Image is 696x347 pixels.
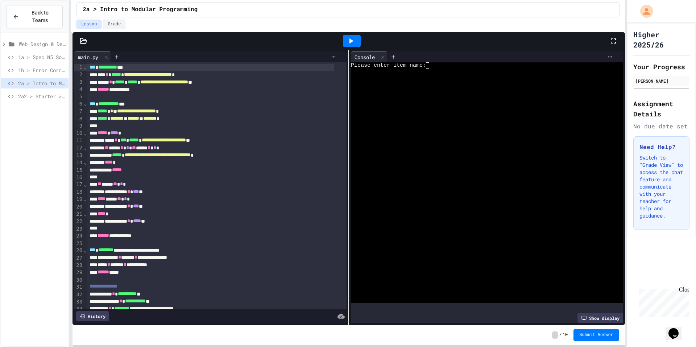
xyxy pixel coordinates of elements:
button: Grade [103,20,125,29]
div: My Account [633,3,655,20]
span: / [559,332,562,338]
div: 11 [74,137,83,144]
h2: Your Progress [633,62,689,72]
div: main.py [74,51,111,62]
span: 2a2 > Starter > Parameter Passing [18,92,66,100]
div: Console [351,51,388,62]
div: 17 [74,181,83,188]
div: 4 [74,86,83,93]
div: 21 [74,211,83,218]
button: Lesson [76,20,101,29]
div: Show display [577,313,623,323]
span: Fold line [83,101,87,107]
div: 9 [74,123,83,130]
p: Switch to "Grade View" to access the chat feature and communicate with your teacher for help and ... [639,154,683,219]
div: 6 [74,100,83,108]
div: History [76,311,109,321]
div: 12 [74,144,83,152]
div: 3 [74,79,83,86]
iframe: chat widget [636,286,689,317]
span: Fold line [83,182,87,187]
span: Fold line [83,145,87,151]
div: No due date set [633,122,689,131]
div: [PERSON_NAME] [635,78,687,84]
span: Back to Teams [24,9,57,24]
span: 2a > Intro to Modular Programming [83,5,198,14]
span: Fold line [83,160,87,165]
div: 27 [74,255,83,262]
div: 34 [74,306,83,313]
div: Console [351,53,378,61]
div: 31 [74,284,83,291]
span: Web Design & Development [19,40,66,48]
div: 13 [74,152,83,159]
div: 23 [74,226,83,233]
span: 2a > Intro to Modular Programming [18,79,66,87]
div: 20 [74,203,83,211]
div: Chat with us now!Close [3,3,50,46]
div: 33 [74,298,83,306]
div: 18 [74,189,83,196]
div: 10 [74,130,83,137]
h3: Need Help? [639,142,683,151]
div: 16 [74,174,83,181]
h1: Higher 2025/26 [633,29,689,50]
div: 22 [74,218,83,225]
span: Submit Answer [579,332,613,338]
div: 30 [74,277,83,284]
button: Back to Teams [7,5,63,28]
div: 8 [74,115,83,123]
span: Please enter item name: [351,62,426,69]
span: Fold line [83,130,87,136]
span: 1a > Spec N5 Software Assignment [18,53,66,61]
div: main.py [74,53,102,61]
span: Fold line [83,211,87,217]
div: 19 [74,196,83,203]
div: 26 [74,247,83,254]
div: 29 [74,269,83,276]
div: 24 [74,232,83,240]
h2: Assignment Details [633,99,689,119]
div: 32 [74,291,83,298]
div: 2 [74,71,83,78]
button: Submit Answer [573,329,619,341]
div: 28 [74,262,83,269]
span: Fold line [83,64,87,70]
span: Fold line [83,196,87,202]
div: 25 [74,240,83,247]
span: Fold line [83,247,87,253]
span: 10 [563,332,568,338]
div: 15 [74,167,83,174]
span: 1b > Error Correction - N5 Spec [18,66,66,74]
div: 7 [74,108,83,115]
div: 1 [74,64,83,71]
div: 5 [74,93,83,100]
span: - [552,331,558,339]
iframe: chat widget [666,318,689,340]
div: 14 [74,159,83,166]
